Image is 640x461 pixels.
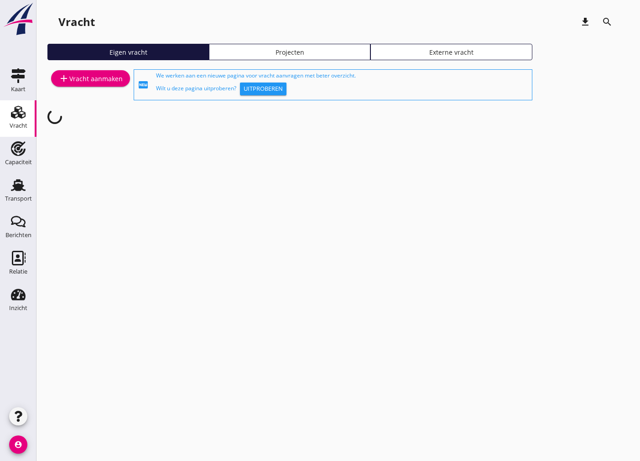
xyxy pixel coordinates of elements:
div: Capaciteit [5,159,32,165]
a: Externe vracht [370,44,532,60]
i: add [58,73,69,84]
i: fiber_new [138,79,149,90]
div: Uitproberen [244,84,283,93]
div: Inzicht [9,305,27,311]
i: account_circle [9,435,27,454]
button: Uitproberen [240,83,286,95]
div: We werken aan een nieuwe pagina voor vracht aanvragen met beter overzicht. Wilt u deze pagina uit... [156,72,528,98]
i: download [580,16,591,27]
div: Berichten [5,232,31,238]
div: Kaart [11,86,26,92]
div: Transport [5,196,32,202]
div: Externe vracht [375,47,528,57]
a: Eigen vracht [47,44,209,60]
div: Eigen vracht [52,47,205,57]
div: Projecten [213,47,366,57]
a: Vracht aanmaken [51,70,130,87]
div: Relatie [9,269,27,275]
img: logo-small.a267ee39.svg [2,2,35,36]
div: Vracht [10,123,27,129]
a: Projecten [209,44,370,60]
div: Vracht [58,15,95,29]
i: search [602,16,613,27]
div: Vracht aanmaken [58,73,123,84]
